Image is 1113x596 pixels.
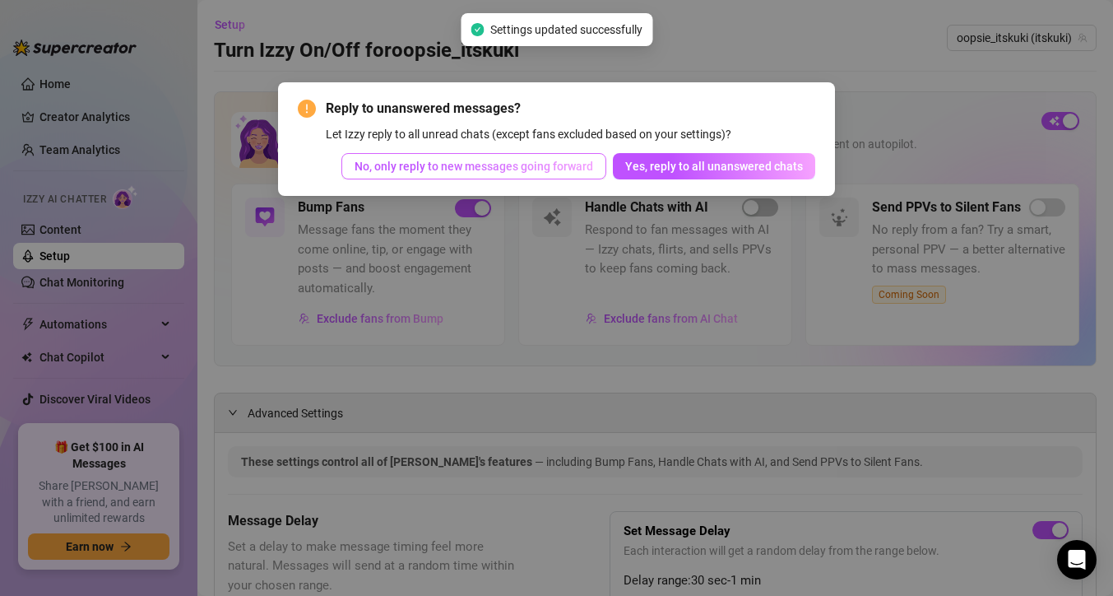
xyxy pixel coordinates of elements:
span: No, only reply to new messages going forward [355,160,593,173]
button: No, only reply to new messages going forward [341,153,606,179]
span: check-circle [471,23,484,36]
button: Yes, reply to all unanswered chats [613,153,815,179]
div: Let Izzy reply to all unread chats (except fans excluded based on your settings)? [326,125,815,143]
span: Settings updated successfully [490,21,642,39]
span: Yes, reply to all unanswered chats [625,160,803,173]
span: exclamation-circle [298,100,316,118]
div: Open Intercom Messenger [1057,540,1097,580]
span: Reply to unanswered messages? [326,99,815,119]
